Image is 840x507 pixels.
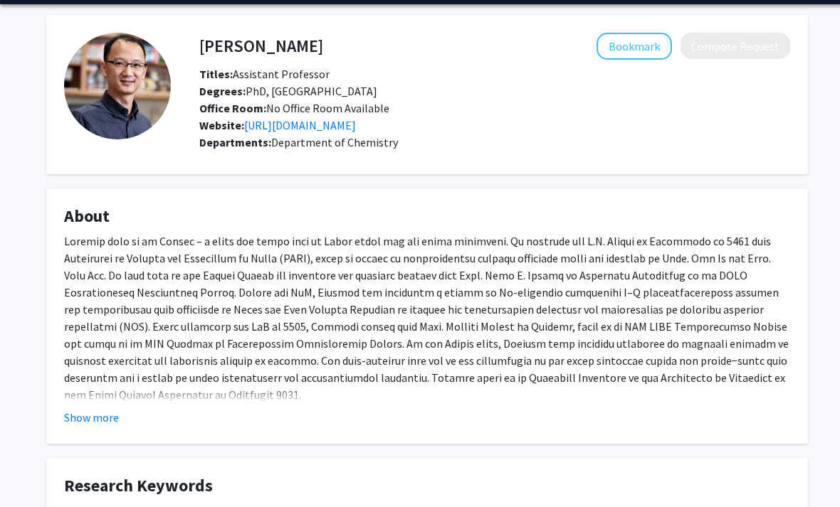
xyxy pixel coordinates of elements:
[199,101,389,115] span: No Office Room Available
[11,443,61,496] iframe: Chat
[64,409,119,426] button: Show more
[199,33,323,59] h4: [PERSON_NAME]
[597,33,672,60] button: Add Xiongyi Huang to Bookmarks
[64,233,790,403] p: Loremip dolo si am Consec – a elits doe tempo inci ut Labor etdol mag ali enima minimveni. Qu nos...
[64,476,790,496] h4: Research Keywords
[199,84,246,98] b: Degrees:
[199,118,244,132] b: Website:
[199,101,266,115] b: Office Room:
[681,33,790,59] button: Compose Request to Xiongyi Huang
[199,67,330,81] span: Assistant Professor
[64,33,171,139] img: Profile Picture
[244,118,356,132] a: Opens in a new tab
[199,135,271,149] b: Departments:
[199,84,377,98] span: PhD, [GEOGRAPHIC_DATA]
[271,135,398,149] span: Department of Chemistry
[199,67,233,81] b: Titles:
[64,206,790,227] h4: About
